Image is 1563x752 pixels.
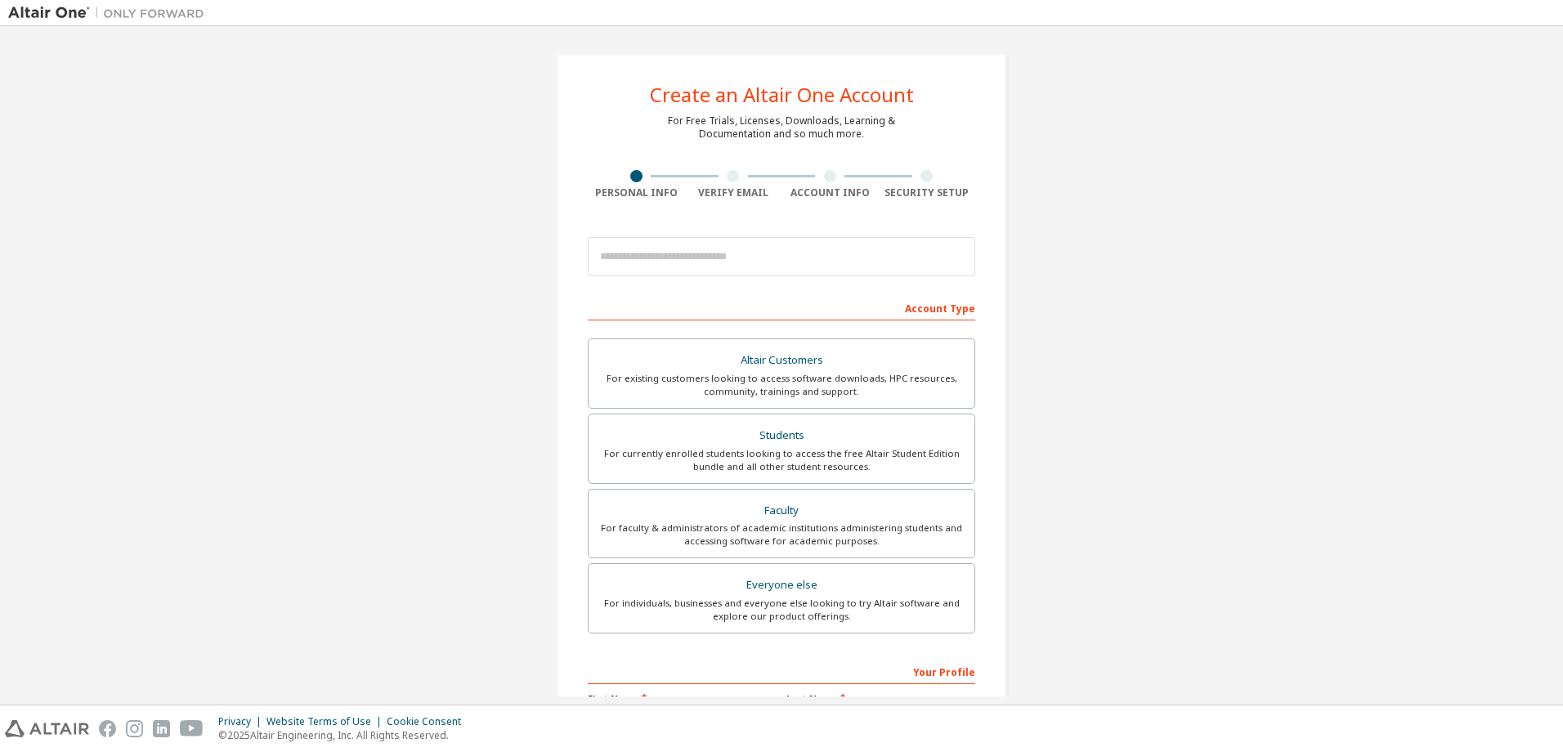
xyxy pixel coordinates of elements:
[588,294,975,320] div: Account Type
[266,715,387,728] div: Website Terms of Use
[598,574,965,597] div: Everyone else
[598,499,965,522] div: Faculty
[387,715,471,728] div: Cookie Consent
[588,692,777,705] label: First Name
[781,186,879,199] div: Account Info
[8,5,213,21] img: Altair One
[598,521,965,548] div: For faculty & administrators of academic institutions administering students and accessing softwa...
[5,720,89,737] img: altair_logo.svg
[598,447,965,473] div: For currently enrolled students looking to access the free Altair Student Edition bundle and all ...
[598,597,965,623] div: For individuals, businesses and everyone else looking to try Altair software and explore our prod...
[588,186,685,199] div: Personal Info
[598,372,965,398] div: For existing customers looking to access software downloads, HPC resources, community, trainings ...
[685,186,782,199] div: Verify Email
[218,728,471,742] p: © 2025 Altair Engineering, Inc. All Rights Reserved.
[879,186,976,199] div: Security Setup
[588,658,975,684] div: Your Profile
[668,114,895,141] div: For Free Trials, Licenses, Downloads, Learning & Documentation and so much more.
[99,720,116,737] img: facebook.svg
[598,349,965,372] div: Altair Customers
[218,715,266,728] div: Privacy
[153,720,170,737] img: linkedin.svg
[786,692,975,705] label: Last Name
[126,720,143,737] img: instagram.svg
[598,424,965,447] div: Students
[650,85,914,105] div: Create an Altair One Account
[180,720,204,737] img: youtube.svg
